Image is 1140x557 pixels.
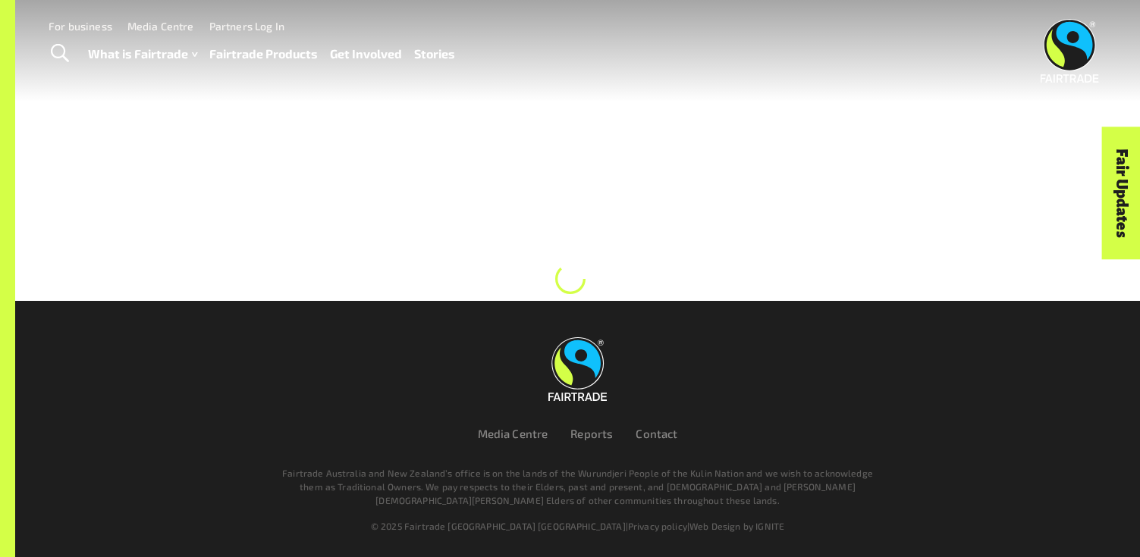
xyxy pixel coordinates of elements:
a: For business [49,20,112,33]
p: Fairtrade Australia and New Zealand’s office is on the lands of the Wurundjeri People of the Kuli... [276,466,880,507]
a: Fairtrade Products [209,43,318,65]
a: Stories [414,43,455,65]
a: Contact [636,427,677,440]
span: © 2025 Fairtrade [GEOGRAPHIC_DATA] [GEOGRAPHIC_DATA] [371,521,626,531]
a: Toggle Search [41,35,78,73]
a: Privacy policy [628,521,687,531]
a: Media Centre [478,427,548,440]
img: Fairtrade Australia New Zealand logo [1041,19,1099,83]
div: | | [121,519,1035,533]
a: What is Fairtrade [88,43,197,65]
a: Web Design by IGNITE [689,521,784,531]
a: Reports [570,427,613,440]
a: Get Involved [330,43,402,65]
a: Media Centre [127,20,194,33]
a: Partners Log In [209,20,284,33]
img: Fairtrade Australia New Zealand logo [548,337,607,401]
